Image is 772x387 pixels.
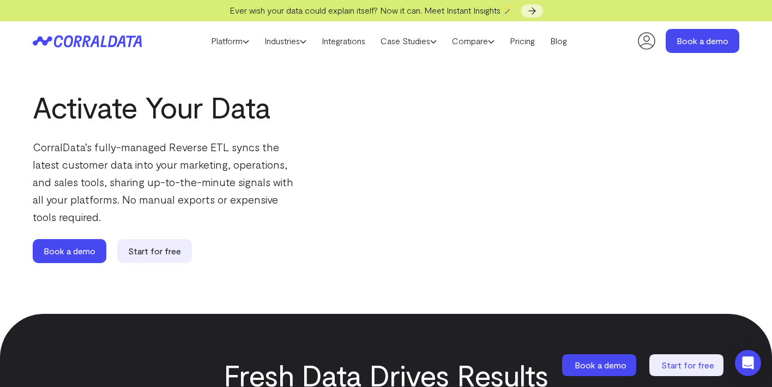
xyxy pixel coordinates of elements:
[117,239,192,263] a: Start for free
[649,354,726,376] a: Start for free
[257,33,314,49] a: Industries
[502,33,542,49] a: Pricing
[562,354,638,376] a: Book a demo
[661,360,714,370] span: Start for free
[444,33,502,49] a: Compare
[542,33,575,49] a: Blog
[33,138,294,225] p: CorralData’s fully-managed Reverse ETL syncs the latest customer data into your marketing, operat...
[314,33,373,49] a: Integrations
[33,239,106,263] a: Book a demo
[666,29,739,53] a: Book a demo
[735,350,761,376] div: Open Intercom Messenger
[575,360,626,370] span: Book a demo
[373,33,444,49] a: Case Studies
[230,5,514,15] span: Ever wish your data could explain itself? Now it can. Meet Instant Insights 🪄
[203,33,257,49] a: Platform
[33,90,347,124] h1: Activate Your Data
